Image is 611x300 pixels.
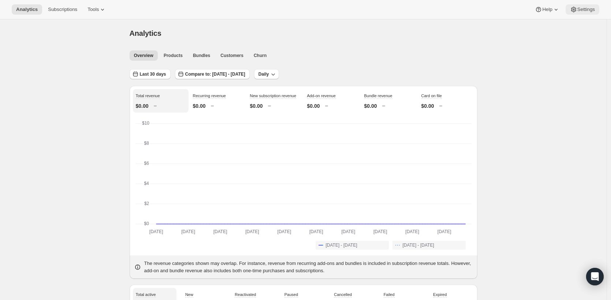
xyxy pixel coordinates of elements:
span: Subscriptions [48,7,77,12]
p: $0.00 [307,102,320,110]
text: [DATE] [213,229,227,234]
button: Subscriptions [44,4,82,15]
button: Daily [254,69,279,79]
span: Reactivated [235,292,256,297]
p: $0.00 [421,102,434,110]
span: [DATE] - [DATE] [326,242,357,248]
span: New [185,292,193,297]
div: Open Intercom Messenger [586,268,604,285]
button: Compare to: [DATE] - [DATE] [175,69,250,79]
span: Bundles [193,53,210,58]
span: Overview [134,53,153,58]
button: Tools [83,4,111,15]
text: $4 [144,181,149,186]
span: Card on file [421,94,442,98]
span: [DATE] - [DATE] [403,242,434,248]
button: Last 30 days [130,69,171,79]
span: Total revenue [136,94,160,98]
button: [DATE] - [DATE] [316,241,389,250]
p: The revenue categories shown may overlap. For instance, revenue from recurring add-ons and bundle... [144,260,473,274]
text: $2 [144,201,149,206]
button: Settings [566,4,599,15]
span: Expired [433,292,447,297]
span: Paused [284,292,298,297]
span: Failed [384,292,395,297]
span: Customers [220,53,243,58]
p: $0.00 [250,102,263,110]
text: $10 [142,121,149,126]
text: [DATE] [245,229,259,234]
span: Tools [87,7,99,12]
text: [DATE] [149,229,163,234]
span: Analytics [16,7,38,12]
text: [DATE] [437,229,451,234]
span: Cancelled [334,292,352,297]
button: Help [530,4,564,15]
button: Analytics [12,4,42,15]
span: Churn [254,53,267,58]
text: [DATE] [309,229,323,234]
text: [DATE] [277,229,291,234]
span: New subscription revenue [250,94,297,98]
p: $0.00 [364,102,377,110]
span: Settings [577,7,595,12]
span: Products [164,53,183,58]
span: Recurring revenue [193,94,226,98]
span: Last 30 days [140,71,166,77]
text: [DATE] [341,229,355,234]
text: $0 [144,221,149,226]
text: $8 [144,141,149,146]
span: Bundle revenue [364,94,392,98]
text: $6 [144,161,149,166]
span: Daily [258,71,269,77]
text: [DATE] [405,229,419,234]
p: $0.00 [193,102,206,110]
span: Analytics [130,29,161,37]
span: Compare to: [DATE] - [DATE] [185,71,245,77]
p: $0.00 [136,102,149,110]
text: [DATE] [373,229,387,234]
span: Help [542,7,552,12]
text: [DATE] [181,229,195,234]
span: Add-on revenue [307,94,336,98]
button: [DATE] - [DATE] [392,241,466,250]
span: Total active [136,292,156,297]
